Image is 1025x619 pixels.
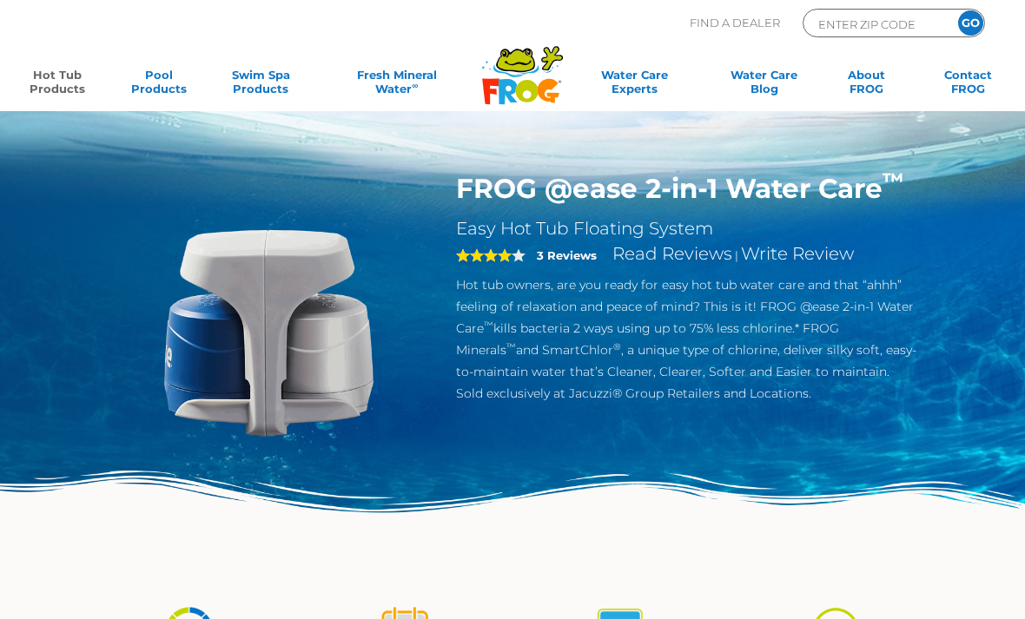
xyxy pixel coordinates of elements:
[108,172,430,494] img: @ease-2-in-1-Holder-v2.png
[119,68,198,102] a: PoolProducts
[827,68,906,102] a: AboutFROG
[412,81,418,90] sup: ∞
[883,168,903,193] sup: ™
[958,10,983,36] input: GO
[612,243,732,264] a: Read Reviews
[17,68,96,102] a: Hot TubProducts
[537,248,597,262] strong: 3 Reviews
[613,341,621,352] sup: ®
[456,172,917,205] h1: FROG @ease 2-in-1 Water Care
[456,248,512,262] span: 4
[506,341,516,352] sup: ™
[724,68,803,102] a: Water CareBlog
[690,9,780,37] p: Find A Dealer
[456,218,917,240] h2: Easy Hot Tub Floating System
[741,243,854,264] a: Write Review
[456,274,917,405] p: Hot tub owners, are you ready for easy hot tub water care and that “ahhh” feeling of relaxation a...
[567,68,702,102] a: Water CareExperts
[817,14,934,34] input: Zip Code Form
[735,248,738,262] span: |
[323,68,471,102] a: Fresh MineralWater∞
[484,319,493,331] sup: ™
[929,68,1008,102] a: ContactFROG
[222,68,301,102] a: Swim SpaProducts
